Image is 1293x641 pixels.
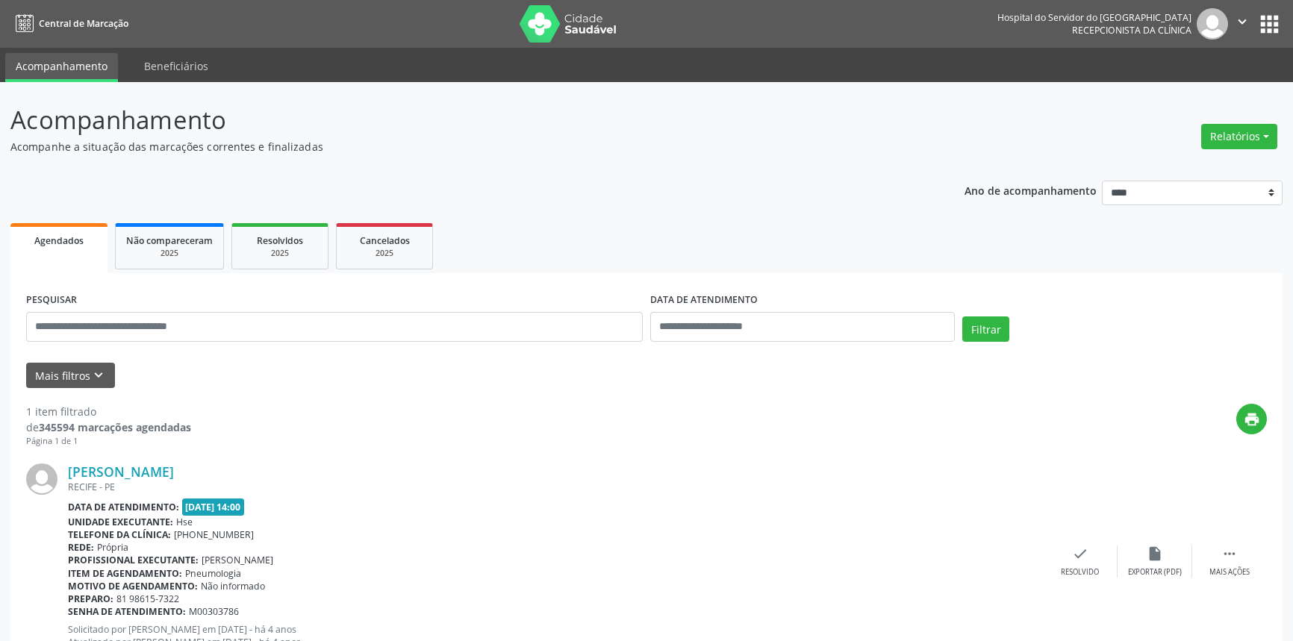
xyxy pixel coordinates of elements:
[1072,545,1088,562] i: check
[26,289,77,312] label: PESQUISAR
[185,567,241,580] span: Pneumologia
[1209,567,1250,578] div: Mais ações
[26,463,57,495] img: img
[34,234,84,247] span: Agendados
[10,139,901,154] p: Acompanhe a situação das marcações correntes e finalizadas
[68,554,199,566] b: Profissional executante:
[1236,404,1267,434] button: print
[1061,567,1099,578] div: Resolvido
[650,289,758,312] label: DATA DE ATENDIMENTO
[1234,13,1250,30] i: 
[202,554,273,566] span: [PERSON_NAME]
[1244,411,1260,428] i: print
[965,181,1097,199] p: Ano de acompanhamento
[243,248,317,259] div: 2025
[97,541,128,554] span: Própria
[1197,8,1228,40] img: img
[26,404,191,419] div: 1 item filtrado
[68,516,173,528] b: Unidade executante:
[39,420,191,434] strong: 345594 marcações agendadas
[68,605,186,618] b: Senha de atendimento:
[68,541,94,554] b: Rede:
[68,528,171,541] b: Telefone da clínica:
[1128,567,1182,578] div: Exportar (PDF)
[176,516,193,528] span: Hse
[39,17,128,30] span: Central de Marcação
[174,528,254,541] span: [PHONE_NUMBER]
[26,419,191,435] div: de
[360,234,410,247] span: Cancelados
[126,234,213,247] span: Não compareceram
[1256,11,1283,37] button: apps
[5,53,118,82] a: Acompanhamento
[201,580,265,592] span: Não informado
[962,316,1009,342] button: Filtrar
[1201,124,1277,149] button: Relatórios
[68,580,198,592] b: Motivo de agendamento:
[257,234,303,247] span: Resolvidos
[1147,545,1163,562] i: insert_drive_file
[68,567,182,580] b: Item de agendamento:
[26,435,191,448] div: Página 1 de 1
[1228,8,1256,40] button: 
[68,592,113,605] b: Preparo:
[1072,24,1191,37] span: Recepcionista da clínica
[68,501,179,513] b: Data de atendimento:
[68,463,174,480] a: [PERSON_NAME]
[997,11,1191,24] div: Hospital do Servidor do [GEOGRAPHIC_DATA]
[189,605,239,618] span: M00303786
[10,11,128,36] a: Central de Marcação
[126,248,213,259] div: 2025
[347,248,422,259] div: 2025
[1221,545,1238,562] i: 
[90,367,107,384] i: keyboard_arrow_down
[26,363,115,389] button: Mais filtroskeyboard_arrow_down
[182,498,245,516] span: [DATE] 14:00
[68,481,1043,493] div: RECIFE - PE
[116,592,179,605] span: 81 98615-7322
[134,53,219,79] a: Beneficiários
[10,101,901,139] p: Acompanhamento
